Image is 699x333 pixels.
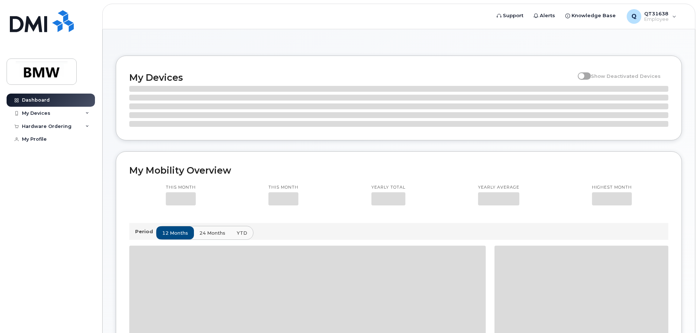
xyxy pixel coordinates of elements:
p: Yearly total [371,185,405,190]
span: YTD [237,230,247,236]
input: Show Deactivated Devices [578,69,584,75]
span: 24 months [199,230,225,236]
h2: My Mobility Overview [129,165,668,176]
p: This month [166,185,196,190]
p: Highest month [592,185,632,190]
p: Period [135,228,156,235]
p: This month [268,185,298,190]
p: Yearly average [478,185,519,190]
span: Show Deactivated Devices [591,73,661,79]
h2: My Devices [129,72,574,83]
